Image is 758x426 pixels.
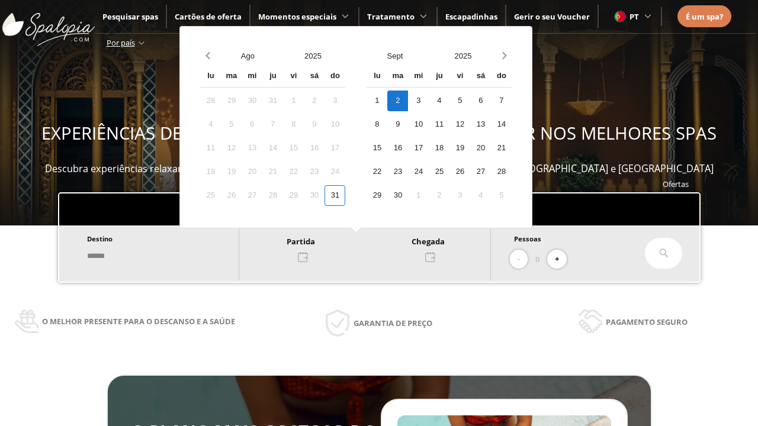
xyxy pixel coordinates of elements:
div: 3 [325,91,345,111]
div: 6 [470,91,491,111]
div: 30 [387,185,408,206]
button: Previous month [200,46,215,66]
div: vi [449,66,470,87]
button: - [510,250,528,269]
button: Open months overlay [361,46,429,66]
div: 23 [304,162,325,182]
div: Calendar wrapper [367,66,512,206]
span: 0 [535,253,539,266]
div: 26 [221,185,242,206]
span: Ofertas [663,179,689,189]
div: 3 [408,91,429,111]
div: do [325,66,345,87]
a: Gerir o seu Voucher [514,11,590,22]
span: É um spa? [686,11,723,22]
div: ma [387,66,408,87]
div: mi [408,66,429,87]
div: 4 [200,114,221,135]
div: lu [200,66,221,87]
div: 3 [449,185,470,206]
div: 28 [200,91,221,111]
div: 19 [449,138,470,159]
div: 14 [491,114,512,135]
div: 14 [262,138,283,159]
a: Pesquisar spas [102,11,158,22]
span: EXPERIÊNCIAS DE BEM-ESTAR PARA OFERECER E APROVEITAR NOS MELHORES SPAS [41,121,717,145]
div: Calendar days [200,91,345,206]
div: 27 [242,185,262,206]
div: 26 [449,162,470,182]
div: 10 [408,114,429,135]
div: 25 [200,185,221,206]
div: 1 [408,185,429,206]
div: 6 [242,114,262,135]
span: Escapadinhas [445,11,497,22]
div: 29 [221,91,242,111]
div: 30 [304,185,325,206]
div: 31 [325,185,345,206]
div: 7 [491,91,512,111]
span: Destino [87,234,113,243]
span: O melhor presente para o descanso e a saúde [42,315,235,328]
div: 8 [367,114,387,135]
div: lu [367,66,387,87]
div: 5 [449,91,470,111]
div: 23 [387,162,408,182]
div: sá [470,66,491,87]
div: 11 [429,114,449,135]
div: 2 [387,91,408,111]
div: vi [283,66,304,87]
div: 22 [283,162,304,182]
span: Pagamento seguro [606,315,688,328]
a: Cartões de oferta [175,11,242,22]
div: 15 [367,138,387,159]
div: ma [221,66,242,87]
div: 20 [470,138,491,159]
button: + [547,250,567,269]
div: 21 [262,162,283,182]
div: 2 [304,91,325,111]
div: 19 [221,162,242,182]
div: 17 [325,138,345,159]
div: 13 [470,114,491,135]
div: 4 [470,185,491,206]
a: É um spa? [686,10,723,23]
div: ju [262,66,283,87]
div: 1 [367,91,387,111]
div: 20 [242,162,262,182]
div: 28 [262,185,283,206]
img: ImgLogoSpalopia.BvClDcEz.svg [2,1,95,46]
span: Por país [107,37,135,48]
div: 4 [429,91,449,111]
div: 1 [283,91,304,111]
div: 11 [200,138,221,159]
div: 28 [491,162,512,182]
div: 5 [221,114,242,135]
div: 21 [491,138,512,159]
div: 24 [408,162,429,182]
div: 31 [262,91,283,111]
div: ju [429,66,449,87]
div: 7 [262,114,283,135]
div: Calendar wrapper [200,66,345,206]
button: Open years overlay [429,46,497,66]
button: Open years overlay [280,46,345,66]
div: mi [242,66,262,87]
span: Pessoas [514,234,541,243]
button: Open months overlay [215,46,280,66]
div: 24 [325,162,345,182]
div: 27 [470,162,491,182]
div: 2 [429,185,449,206]
div: 30 [242,91,262,111]
div: 12 [221,138,242,159]
div: 29 [367,185,387,206]
span: Garantia de preço [354,317,432,330]
div: 9 [304,114,325,135]
div: 25 [429,162,449,182]
div: do [491,66,512,87]
div: 12 [449,114,470,135]
span: Descubra experiências relaxantes, desfrute e ofereça momentos de bem-estar em mais de 400 spas em... [45,162,714,175]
